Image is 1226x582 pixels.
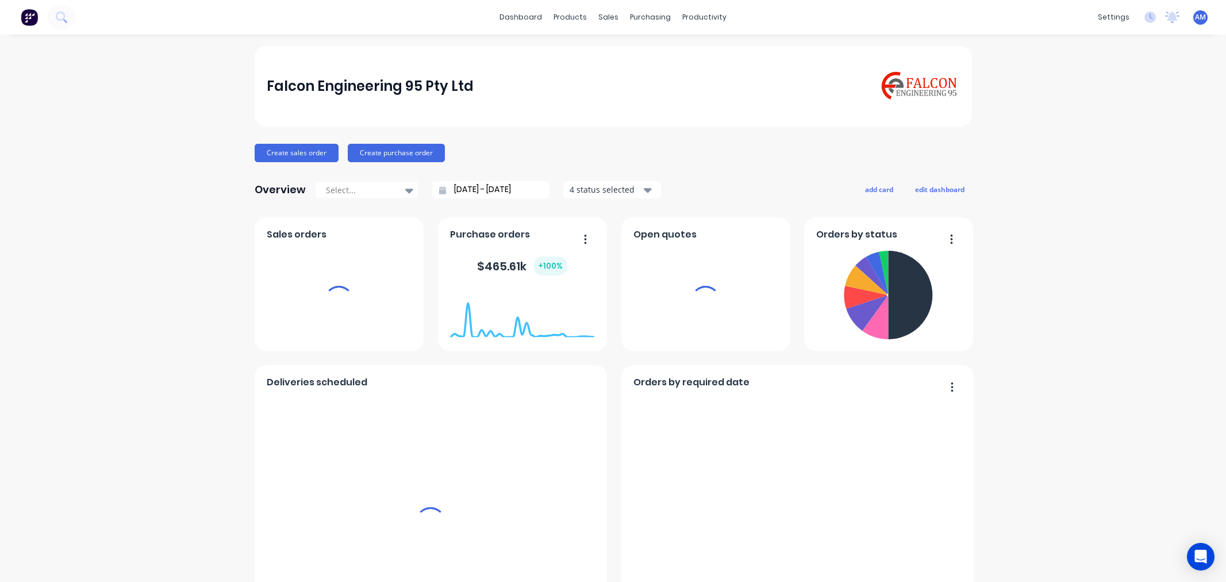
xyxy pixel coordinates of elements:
[450,228,530,242] span: Purchase orders
[267,75,474,98] div: Falcon Engineering 95 Pty Ltd
[548,9,593,26] div: products
[348,144,445,162] button: Create purchase order
[858,182,901,197] button: add card
[21,9,38,26] img: Factory
[255,144,339,162] button: Create sales order
[570,183,642,196] div: 4 status selected
[908,182,972,197] button: edit dashboard
[624,9,677,26] div: purchasing
[879,70,959,102] img: Falcon Engineering 95 Pty Ltd
[1187,543,1215,570] div: Open Intercom Messenger
[1092,9,1135,26] div: settings
[563,181,661,198] button: 4 status selected
[593,9,624,26] div: sales
[633,376,750,389] span: Orders by required date
[255,178,306,201] div: Overview
[494,9,548,26] a: dashboard
[677,9,732,26] div: productivity
[267,376,367,389] span: Deliveries scheduled
[533,256,567,275] div: + 100 %
[477,256,567,275] div: $ 465.61k
[816,228,897,242] span: Orders by status
[633,228,697,242] span: Open quotes
[267,228,326,242] span: Sales orders
[1195,12,1206,22] span: AM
